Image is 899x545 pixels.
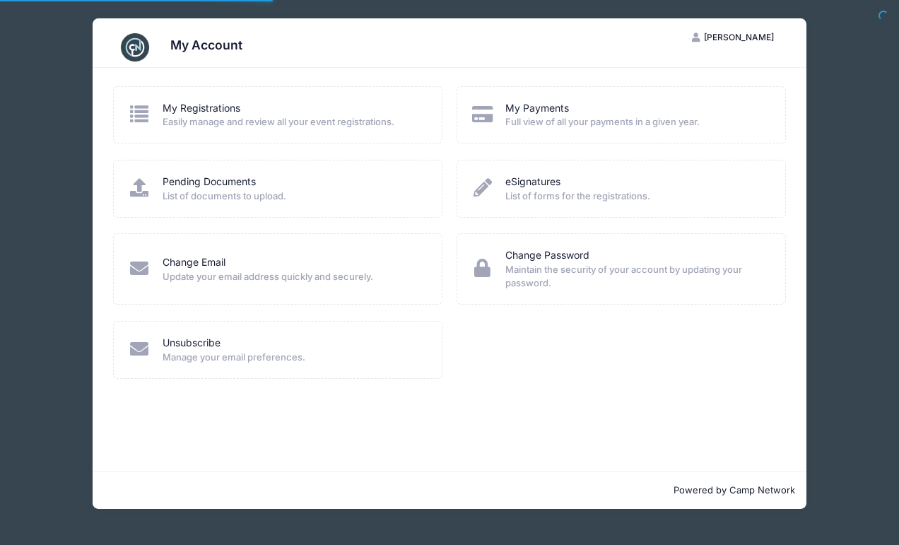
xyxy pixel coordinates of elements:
a: My Payments [505,101,569,116]
span: List of documents to upload. [163,189,424,204]
a: Change Email [163,255,225,270]
span: Maintain the security of your account by updating your password. [505,263,767,291]
span: Full view of all your payments in a given year. [505,115,767,129]
span: Update your email address quickly and securely. [163,270,424,284]
a: Change Password [505,248,589,263]
span: List of forms for the registrations. [505,189,767,204]
span: Manage your email preferences. [163,351,424,365]
a: My Registrations [163,101,240,116]
a: eSignatures [505,175,560,189]
button: [PERSON_NAME] [680,25,786,49]
img: CampNetwork [121,33,149,61]
a: Pending Documents [163,175,256,189]
span: [PERSON_NAME] [704,32,774,42]
a: Unsubscribe [163,336,221,351]
span: Easily manage and review all your event registrations. [163,115,424,129]
p: Powered by Camp Network [104,484,795,498]
h3: My Account [170,37,242,52]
